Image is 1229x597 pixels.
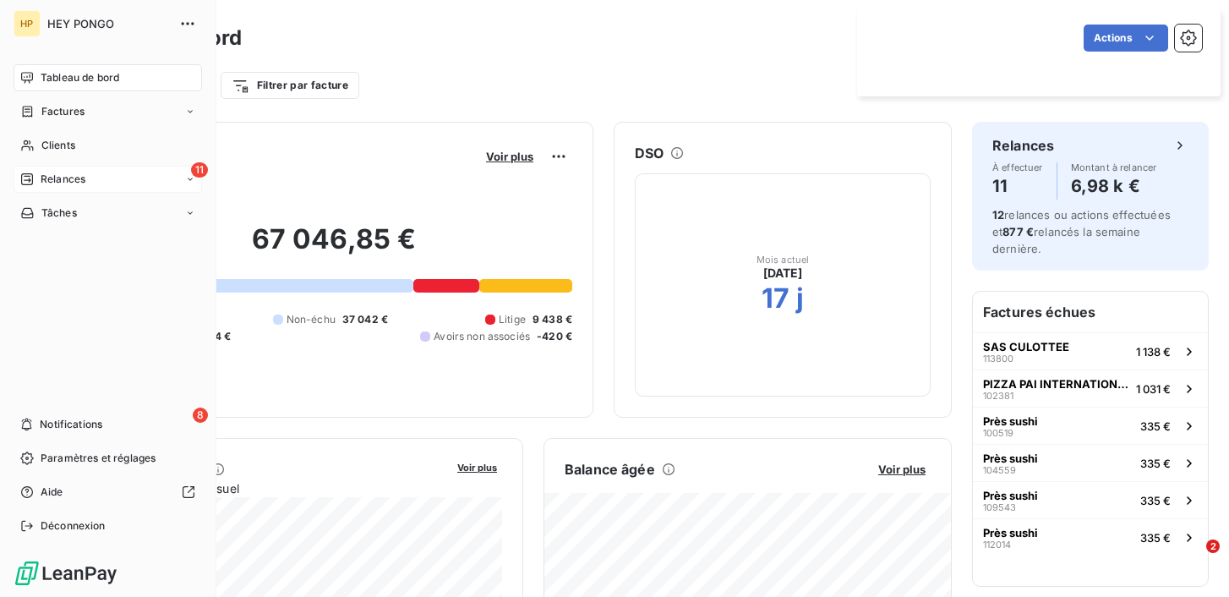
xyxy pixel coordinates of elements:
button: Près sushi112014335 € [973,518,1208,556]
span: PIZZA PAI INTERNATIONAL [983,377,1129,391]
span: Montant à relancer [1071,162,1157,173]
span: Litige [499,312,526,327]
span: Factures [41,104,85,119]
button: Près sushi109543335 € [973,481,1208,518]
span: Aide [41,485,63,500]
a: Aide [14,479,202,506]
span: Déconnexion [41,518,106,534]
span: Tâches [41,205,77,221]
span: 113800 [983,353,1013,364]
span: Tableau de bord [41,70,119,85]
div: HP [14,10,41,37]
span: Mois actuel [757,255,810,265]
button: Filtrer par facture [221,72,359,99]
span: 8 [193,408,208,423]
span: Près sushi [983,489,1038,502]
button: Voir plus [452,459,502,474]
span: Près sushi [983,526,1038,539]
button: Près sushi104559335 € [973,444,1208,481]
h4: 11 [992,173,1043,200]
h4: 6,98 k € [1071,173,1157,200]
h6: Balance âgée [565,459,655,479]
span: 335 € [1140,419,1171,433]
span: 877 € [1002,225,1034,238]
span: Près sushi [983,414,1038,428]
span: Chiffre d'affaires mensuel [96,479,445,497]
span: 2 [1206,539,1220,553]
span: Près sushi [983,452,1038,465]
span: Voir plus [457,462,497,474]
button: Voir plus [873,462,931,477]
img: Logo LeanPay [14,560,118,587]
button: SAS CULOTTEE1138001 138 € [973,332,1208,370]
span: 11 [191,162,208,178]
span: Clients [41,138,75,153]
button: Voir plus [481,149,538,164]
span: 102381 [983,391,1013,401]
span: Notifications [40,417,102,432]
span: Paramètres et réglages [41,451,156,466]
button: PIZZA PAI INTERNATIONAL1023811 031 € [973,370,1208,407]
span: Voir plus [486,150,533,163]
h6: Relances [992,135,1054,156]
span: 1 031 € [1136,382,1171,396]
span: [DATE] [763,265,803,282]
iframe: Intercom live chat [1172,539,1212,580]
span: 37 042 € [342,312,388,327]
span: 335 € [1140,531,1171,545]
h6: Factures échues [973,292,1208,332]
span: Relances [41,172,85,187]
span: relances ou actions effectuées et relancés la semaine dernière. [992,208,1171,255]
h2: 67 046,85 € [96,222,572,273]
span: À effectuer [992,162,1043,173]
span: 12 [992,208,1004,222]
h6: DSO [635,143,664,163]
span: SAS CULOTTEE [983,340,1069,353]
span: Voir plus [878,463,926,476]
span: 100519 [983,428,1013,438]
span: 9 438 € [533,312,572,327]
span: HEY PONGO [47,17,169,30]
h2: j [796,282,804,315]
button: Près sushi100519335 € [973,407,1208,444]
h2: 17 [762,282,789,315]
span: Non-échu [287,312,336,327]
span: 112014 [983,539,1011,550]
span: 104559 [983,465,1016,475]
span: Avoirs non associés [434,329,530,344]
span: 1 138 € [1136,345,1171,359]
span: 335 € [1140,494,1171,507]
span: 335 € [1140,457,1171,470]
span: -420 € [537,329,572,344]
span: 109543 [983,502,1016,512]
